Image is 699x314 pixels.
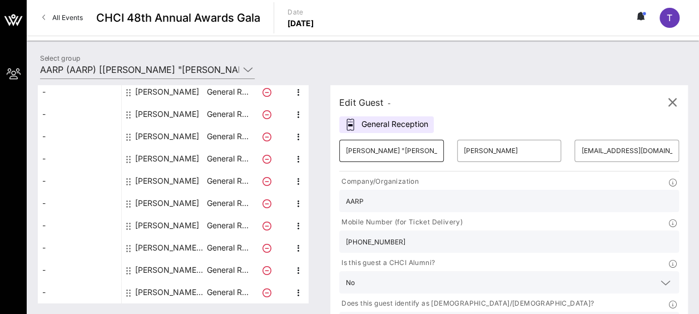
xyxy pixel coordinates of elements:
[135,214,199,237] div: Selena Caldera
[339,116,434,133] div: General Reception
[339,257,435,269] p: Is this guest a CHCI Alumni?
[52,13,83,22] span: All Events
[339,271,679,293] div: No
[346,142,437,160] input: First Name*
[135,170,199,192] div: Karina Hertz
[135,259,205,281] div: Teresa "Isabella" Jones-Fronek
[287,7,314,18] p: Date
[135,281,205,303] div: Yvette AARP
[205,237,250,259] p: General R…
[205,192,250,214] p: General R…
[339,95,391,110] div: Edit Guest
[96,9,260,26] span: CHCI 48th Annual Awards Gala
[38,148,121,170] div: -
[205,214,250,237] p: General R…
[339,217,463,228] p: Mobile Number (for Ticket Delivery)
[135,103,199,125] div: Bianca Bernardez
[38,103,121,125] div: -
[205,170,250,192] p: General R…
[38,125,121,148] div: -
[38,214,121,237] div: -
[38,281,121,303] div: -
[36,9,90,27] a: All Events
[667,12,672,23] span: T
[135,192,199,214] div: Paloma Ferreira Gomez
[135,237,205,259] div: Susan Caideo-Corea
[205,259,250,281] p: General R…
[205,81,250,103] p: General R…
[135,81,199,103] div: Alfred Campos
[205,125,250,148] p: General R…
[339,298,594,310] p: Does this guest identify as [DEMOGRAPHIC_DATA]/[DEMOGRAPHIC_DATA]?
[38,237,121,259] div: -
[388,99,391,107] span: -
[135,125,199,148] div: Fernando Ruiz
[205,148,250,170] p: General R…
[581,142,672,160] input: Email*
[339,176,419,188] p: Company/Organization
[205,281,250,303] p: General R…
[38,81,121,103] div: -
[38,170,121,192] div: -
[135,148,199,170] div: Ilse Zuniga
[205,103,250,125] p: General R…
[38,259,121,281] div: -
[464,142,555,160] input: Last Name*
[287,18,314,29] p: [DATE]
[346,279,355,287] div: No
[660,8,680,28] div: T
[38,192,121,214] div: -
[40,54,80,62] label: Select group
